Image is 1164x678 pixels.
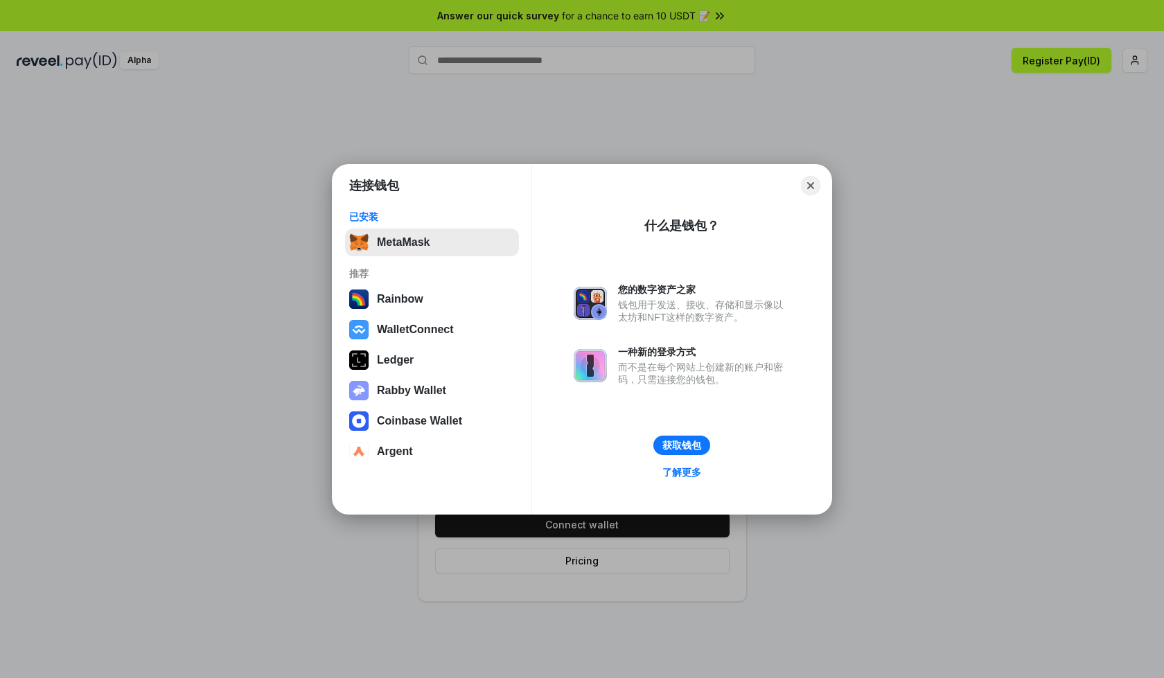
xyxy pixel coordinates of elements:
[349,442,369,461] img: svg+xml,%3Csvg%20width%3D%2228%22%20height%3D%2228%22%20viewBox%3D%220%200%2028%2028%22%20fill%3D...
[349,350,369,370] img: svg+xml,%3Csvg%20xmlns%3D%22http%3A%2F%2Fwww.w3.org%2F2000%2Fsvg%22%20width%3D%2228%22%20height%3...
[618,298,790,323] div: 钱包用于发送、接收、存储和显示像以太坊和NFT这样的数字资产。
[349,381,369,400] img: svg+xml,%3Csvg%20xmlns%3D%22http%3A%2F%2Fwww.w3.org%2F2000%2Fsvg%22%20fill%3D%22none%22%20viewBox...
[345,407,519,435] button: Coinbase Wallet
[345,316,519,344] button: WalletConnect
[618,361,790,386] div: 而不是在每个网站上创建新的账户和密码，只需连接您的钱包。
[345,285,519,313] button: Rainbow
[349,233,369,252] img: svg+xml,%3Csvg%20fill%3D%22none%22%20height%3D%2233%22%20viewBox%3D%220%200%2035%2033%22%20width%...
[377,236,430,249] div: MetaMask
[349,211,515,223] div: 已安装
[653,436,710,455] button: 获取钱包
[662,439,701,452] div: 获取钱包
[345,346,519,374] button: Ledger
[345,438,519,465] button: Argent
[574,287,607,320] img: svg+xml,%3Csvg%20xmlns%3D%22http%3A%2F%2Fwww.w3.org%2F2000%2Fsvg%22%20fill%3D%22none%22%20viewBox...
[377,445,413,458] div: Argent
[345,229,519,256] button: MetaMask
[349,177,399,194] h1: 连接钱包
[349,320,369,339] img: svg+xml,%3Csvg%20width%3D%2228%22%20height%3D%2228%22%20viewBox%3D%220%200%2028%2028%22%20fill%3D...
[654,463,709,481] a: 了解更多
[349,289,369,309] img: svg+xml,%3Csvg%20width%3D%22120%22%20height%3D%22120%22%20viewBox%3D%220%200%20120%20120%22%20fil...
[644,217,719,234] div: 什么是钱包？
[349,411,369,431] img: svg+xml,%3Csvg%20width%3D%2228%22%20height%3D%2228%22%20viewBox%3D%220%200%2028%2028%22%20fill%3D...
[377,323,454,336] div: WalletConnect
[377,354,414,366] div: Ledger
[662,466,701,479] div: 了解更多
[618,283,790,296] div: 您的数字资产之家
[345,377,519,404] button: Rabby Wallet
[377,293,423,305] div: Rainbow
[349,267,515,280] div: 推荐
[377,415,462,427] div: Coinbase Wallet
[618,346,790,358] div: 一种新的登录方式
[377,384,446,397] div: Rabby Wallet
[574,349,607,382] img: svg+xml,%3Csvg%20xmlns%3D%22http%3A%2F%2Fwww.w3.org%2F2000%2Fsvg%22%20fill%3D%22none%22%20viewBox...
[801,176,820,195] button: Close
